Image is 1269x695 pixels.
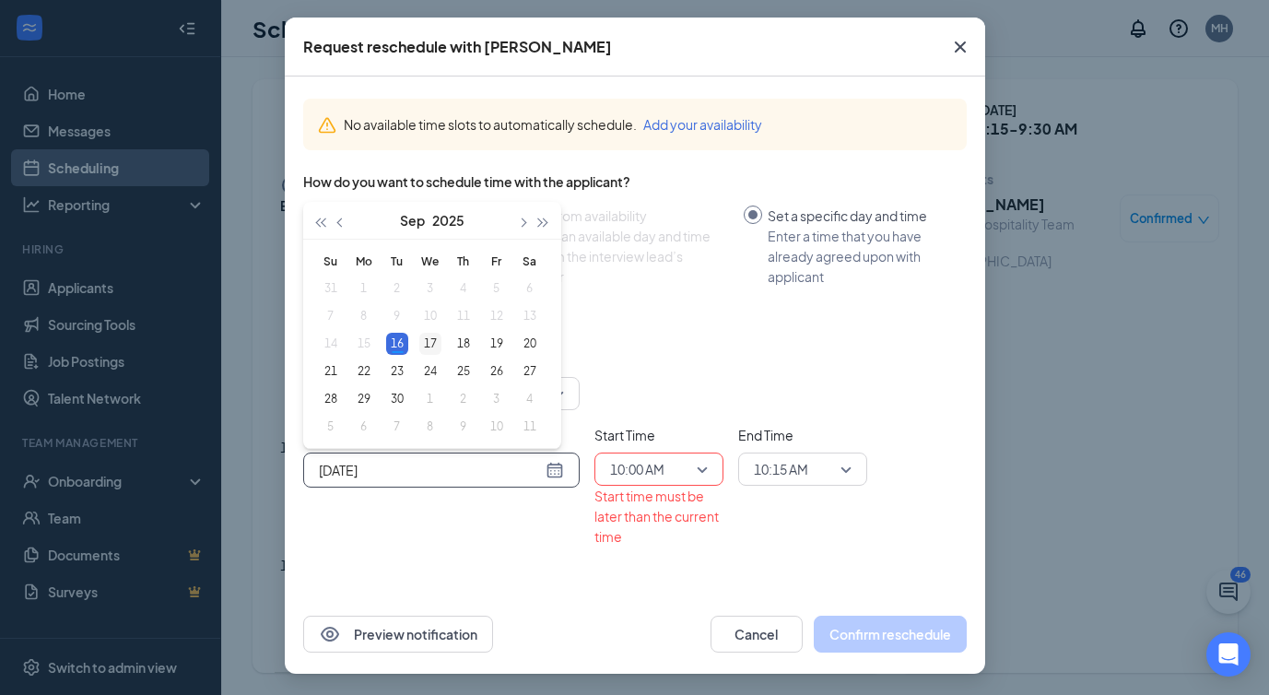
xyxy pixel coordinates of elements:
td: 2025-10-06 [347,413,381,441]
div: 30 [386,388,408,410]
th: Fr [480,247,513,275]
div: 27 [519,360,541,383]
td: 2025-09-19 [480,330,513,358]
button: EyePreview notification [303,616,493,653]
div: 5 [320,416,342,438]
td: 2025-09-24 [414,358,447,385]
div: 10 [486,416,508,438]
div: 22 [353,360,375,383]
div: 17 [419,333,441,355]
td: 2025-10-01 [414,385,447,413]
td: 2025-09-30 [381,385,414,413]
td: 2025-09-27 [513,358,546,385]
div: 29 [353,388,375,410]
span: 10:00 AM [610,455,664,483]
div: 23 [386,360,408,383]
div: 21 [320,360,342,383]
span: Start Time [594,425,723,445]
td: 2025-10-07 [381,413,414,441]
svg: Cross [949,36,971,58]
svg: Warning [318,116,336,135]
div: 7 [386,416,408,438]
div: Start time must be later than the current time [594,486,723,547]
div: Choose an available day and time slot from the interview lead’s calendar [511,226,729,287]
th: We [414,247,447,275]
button: Confirm reschedule [814,616,967,653]
div: Open Intercom Messenger [1206,632,1251,677]
th: Sa [513,247,546,275]
td: 2025-09-20 [513,330,546,358]
div: 9 [452,416,475,438]
div: 26 [486,360,508,383]
div: 25 [452,360,475,383]
div: 1 [419,388,441,410]
div: Set a specific day and time [768,206,952,226]
td: 2025-10-10 [480,413,513,441]
td: 2025-10-03 [480,385,513,413]
input: Sep 16, 2025 [319,460,542,480]
td: 2025-09-23 [381,358,414,385]
th: Th [447,247,480,275]
span: 10:15 AM [754,455,808,483]
div: 19 [486,333,508,355]
div: 4 [519,388,541,410]
td: 2025-10-04 [513,385,546,413]
div: Enter a time that you have already agreed upon with applicant [768,226,952,287]
div: 16 [386,333,408,355]
div: 18 [452,333,475,355]
button: Close [935,18,985,77]
button: Sep [400,202,425,239]
div: 6 [353,416,375,438]
div: Request reschedule with [PERSON_NAME] [303,37,612,57]
div: 3 [486,388,508,410]
td: 2025-10-08 [414,413,447,441]
td: 2025-09-29 [347,385,381,413]
td: 2025-10-11 [513,413,546,441]
button: 2025 [432,202,464,239]
td: 2025-10-09 [447,413,480,441]
button: Cancel [711,616,803,653]
div: Select from availability [511,206,729,226]
td: 2025-09-16 [381,330,414,358]
span: End Time [738,425,867,445]
div: 20 [519,333,541,355]
td: 2025-09-17 [414,330,447,358]
td: 2025-09-28 [314,385,347,413]
div: 24 [419,360,441,383]
th: Mo [347,247,381,275]
div: How do you want to schedule time with the applicant? [303,172,967,191]
button: Add your availability [643,114,762,135]
td: 2025-10-05 [314,413,347,441]
div: 28 [320,388,342,410]
div: 8 [419,416,441,438]
td: 2025-09-18 [447,330,480,358]
td: 2025-09-21 [314,358,347,385]
div: 11 [519,416,541,438]
th: Tu [381,247,414,275]
td: 2025-09-25 [447,358,480,385]
th: Su [314,247,347,275]
td: 2025-09-26 [480,358,513,385]
td: 2025-09-22 [347,358,381,385]
td: 2025-10-02 [447,385,480,413]
div: 2 [452,388,475,410]
div: No available time slots to automatically schedule. [344,114,952,135]
svg: Eye [319,623,341,645]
